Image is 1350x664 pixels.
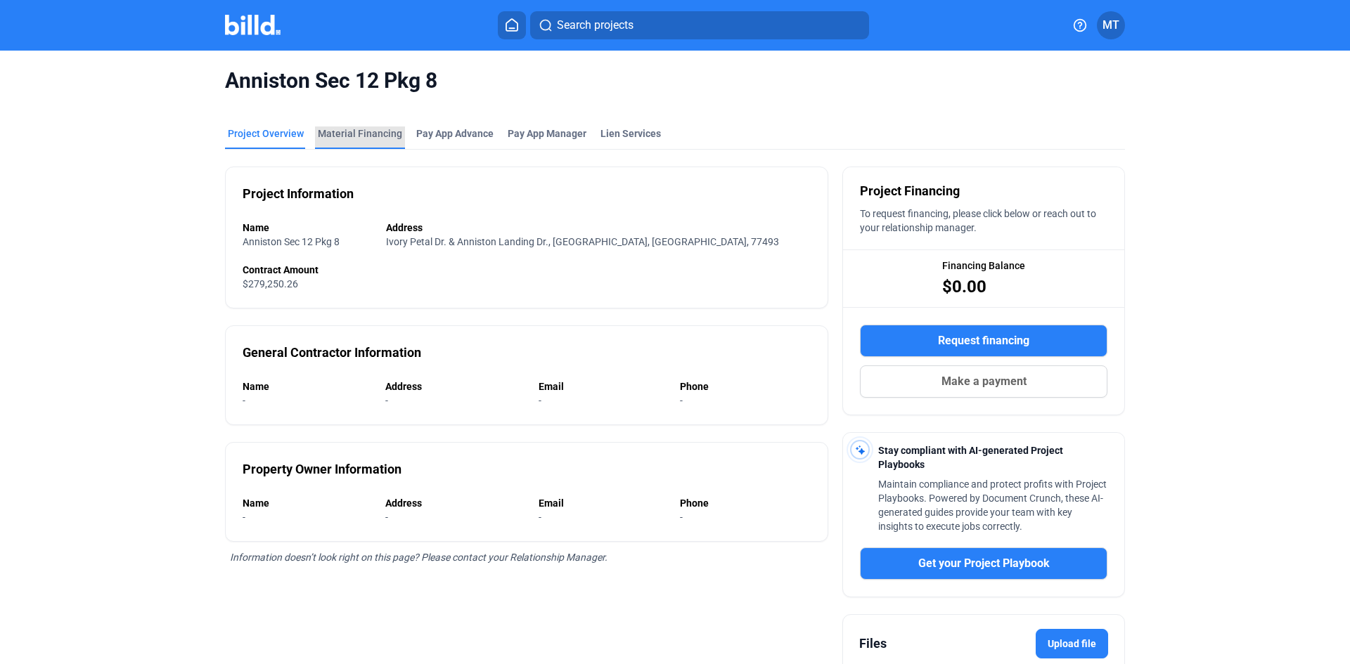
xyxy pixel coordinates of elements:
[416,126,494,141] div: Pay App Advance
[228,126,304,141] div: Project Overview
[600,126,661,141] div: Lien Services
[385,496,524,510] div: Address
[860,325,1107,357] button: Request financing
[860,181,960,201] span: Project Financing
[942,275,986,298] span: $0.00
[860,208,1096,233] span: To request financing, please click below or reach out to your relationship manager.
[243,496,371,510] div: Name
[539,395,541,406] span: -
[680,512,683,523] span: -
[230,552,607,563] span: Information doesn’t look right on this page? Please contact your Relationship Manager.
[243,236,340,247] span: Anniston Sec 12 Pkg 8
[243,263,811,277] div: Contract Amount
[225,67,1125,94] span: Anniston Sec 12 Pkg 8
[243,460,401,479] div: Property Owner Information
[680,395,683,406] span: -
[941,373,1027,390] span: Make a payment
[680,379,811,393] div: Phone
[680,496,811,510] div: Phone
[243,278,298,289] span: $279,250.26
[243,221,372,235] div: Name
[508,126,586,141] span: Pay App Manager
[878,445,1063,470] span: Stay compliant with AI-generated Project Playbooks
[386,236,779,247] span: Ivory Petal Dr. & Anniston Landing Dr., [GEOGRAPHIC_DATA], [GEOGRAPHIC_DATA], 77493
[243,512,245,523] span: -
[243,395,245,406] span: -
[243,343,421,363] div: General Contractor Information
[860,365,1107,398] button: Make a payment
[539,379,666,393] div: Email
[1097,11,1125,39] button: MT
[1102,17,1119,34] span: MT
[243,184,354,204] div: Project Information
[318,126,402,141] div: Material Financing
[860,547,1107,580] button: Get your Project Playbook
[942,259,1025,273] span: Financing Balance
[539,512,541,523] span: -
[918,555,1050,572] span: Get your Project Playbook
[386,221,811,235] div: Address
[539,496,666,510] div: Email
[385,512,388,523] span: -
[225,15,281,35] img: Billd Company Logo
[878,479,1107,532] span: Maintain compliance and protect profits with Project Playbooks. Powered by Document Crunch, these...
[385,395,388,406] span: -
[557,17,634,34] span: Search projects
[938,332,1029,349] span: Request financing
[530,11,869,39] button: Search projects
[243,379,371,393] div: Name
[385,379,524,393] div: Address
[859,634,887,653] div: Files
[1036,629,1108,658] label: Upload file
